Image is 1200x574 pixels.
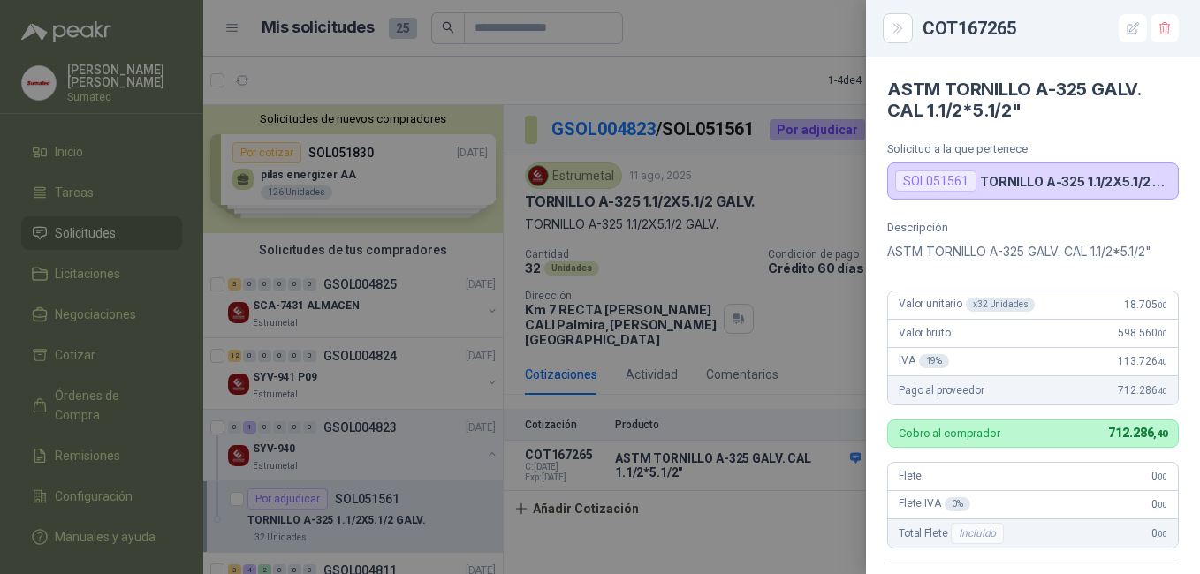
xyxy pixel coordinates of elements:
[899,427,1000,439] p: Cobro al comprador
[919,354,950,368] div: 19 %
[899,384,984,397] span: Pago al proveedor
[887,18,908,39] button: Close
[887,241,1179,262] p: ASTM TORNILLO A-325 GALV. CAL 1.1/2*5.1/2"
[1118,384,1167,397] span: 712.286
[1157,500,1167,510] span: ,00
[1151,470,1167,482] span: 0
[1108,426,1167,440] span: 712.286
[1157,357,1167,366] span: ,40
[895,170,976,192] div: SOL051561
[951,523,1004,544] div: Incluido
[1157,386,1167,396] span: ,40
[887,221,1179,234] p: Descripción
[899,354,949,368] span: IVA
[923,14,1179,42] div: COT167265
[1151,498,1167,510] span: 0
[887,142,1179,155] p: Solicitud a la que pertenece
[945,497,970,511] div: 0 %
[1118,327,1167,339] span: 598.560
[899,327,950,339] span: Valor bruto
[899,523,1007,544] span: Total Flete
[899,497,970,511] span: Flete IVA
[1157,472,1167,481] span: ,00
[1153,428,1167,440] span: ,40
[1124,298,1167,311] span: 18.705
[899,298,1035,312] span: Valor unitario
[980,174,1171,189] p: TORNILLO A-325 1.1/2X5.1/2 GALV.
[1151,527,1167,540] span: 0
[887,79,1179,121] h4: ASTM TORNILLO A-325 GALV. CAL 1.1/2*5.1/2"
[1118,355,1167,367] span: 113.726
[1157,529,1167,539] span: ,00
[1157,329,1167,338] span: ,00
[899,470,922,482] span: Flete
[966,298,1035,312] div: x 32 Unidades
[1157,300,1167,310] span: ,00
